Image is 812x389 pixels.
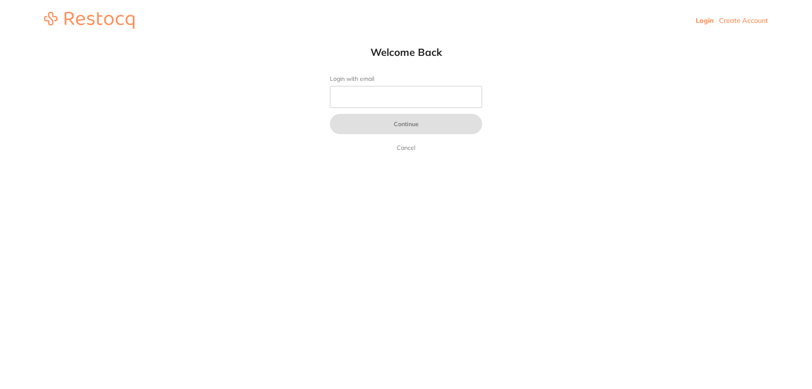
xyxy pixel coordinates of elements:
[313,46,499,58] h1: Welcome Back
[44,12,134,29] img: restocq_logo.svg
[696,16,714,25] a: Login
[330,75,482,83] label: Login with email
[395,143,417,153] a: Cancel
[719,16,768,25] a: Create Account
[330,114,482,134] button: Continue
